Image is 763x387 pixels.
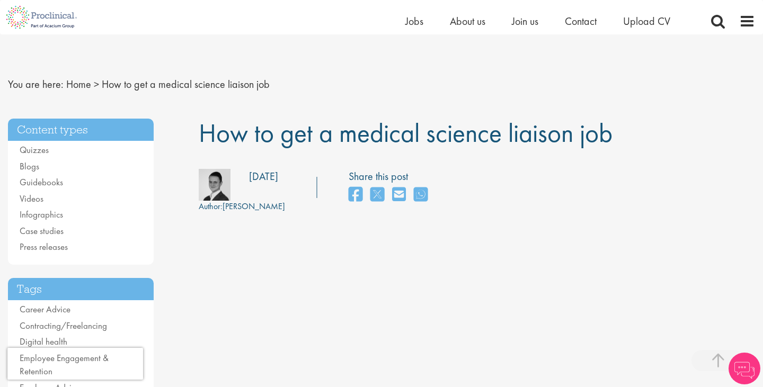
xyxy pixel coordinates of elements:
[102,77,270,91] span: How to get a medical science liaison job
[20,303,70,315] a: Career Advice
[7,348,143,380] iframe: reCAPTCHA
[405,14,423,28] a: Jobs
[20,176,63,188] a: Guidebooks
[20,225,64,237] a: Case studies
[414,184,428,206] a: share on whats app
[199,169,230,201] img: bdc0b4ec-42d7-4011-3777-08d5c2039240
[565,14,597,28] a: Contact
[20,336,67,347] a: Digital health
[450,14,485,28] a: About us
[20,320,107,331] a: Contracting/Freelancing
[729,353,760,384] img: Chatbot
[199,201,285,213] div: [PERSON_NAME]
[20,241,68,253] a: Press releases
[20,209,63,220] a: Infographics
[20,193,43,204] a: Videos
[199,116,613,150] span: How to get a medical science liaison job
[94,77,99,91] span: >
[349,184,362,206] a: share on facebook
[349,169,433,184] label: Share this post
[20,144,49,156] a: Quizzes
[66,77,91,91] a: breadcrumb link
[8,119,154,141] h3: Content types
[392,184,406,206] a: share on email
[512,14,538,28] a: Join us
[8,278,154,301] h3: Tags
[623,14,670,28] a: Upload CV
[370,184,384,206] a: share on twitter
[8,77,64,91] span: You are here:
[20,160,39,172] a: Blogs
[199,201,223,212] span: Author:
[249,169,278,184] div: [DATE]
